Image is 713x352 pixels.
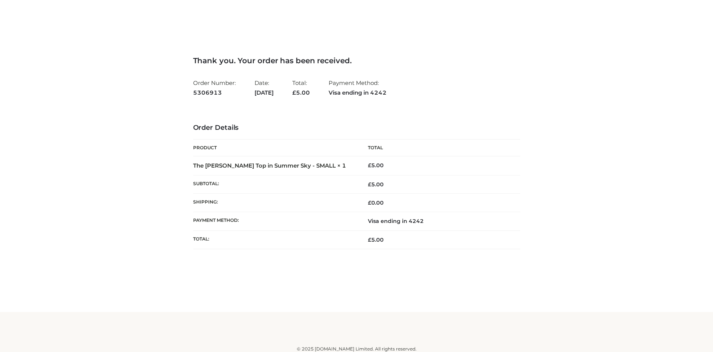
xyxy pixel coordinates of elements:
span: 5.00 [292,89,310,96]
h3: Order Details [193,124,520,132]
span: £ [292,89,296,96]
td: Visa ending in 4242 [357,212,520,230]
span: £ [368,236,371,243]
th: Total [357,140,520,156]
span: £ [368,199,371,206]
li: Total: [292,76,310,99]
bdi: 5.00 [368,162,384,169]
li: Date: [255,76,274,99]
li: Payment Method: [329,76,387,99]
th: Payment method: [193,212,357,230]
th: Product [193,140,357,156]
h3: Thank you. Your order has been received. [193,56,520,65]
span: £ [368,162,371,169]
bdi: 0.00 [368,199,384,206]
span: 5.00 [368,236,384,243]
span: 5.00 [368,181,384,188]
a: The [PERSON_NAME] Top in Summer Sky - SMALL [193,162,336,169]
strong: [DATE] [255,88,274,98]
span: £ [368,181,371,188]
th: Total: [193,230,357,249]
strong: × 1 [337,162,346,169]
th: Shipping: [193,194,357,212]
strong: 5306913 [193,88,236,98]
strong: Visa ending in 4242 [329,88,387,98]
th: Subtotal: [193,175,357,193]
li: Order Number: [193,76,236,99]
